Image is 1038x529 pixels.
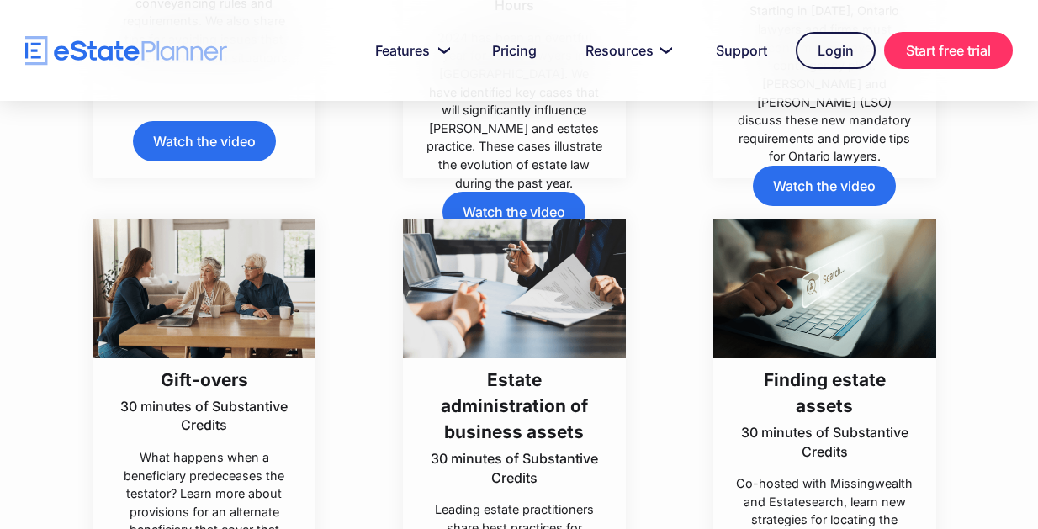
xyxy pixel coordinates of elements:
[114,397,294,435] p: 30 minutes of Substantive Credits
[114,367,294,393] h3: Gift-overs
[735,423,914,461] p: 30 minutes of Substantive Credits
[884,32,1013,69] a: Start free trial
[425,29,604,193] p: 2024 has been an eventful year for estate lawyers in [GEOGRAPHIC_DATA]. We have identified key ca...
[565,34,687,67] a: Resources
[425,367,604,446] h3: Estate administration of business assets
[25,36,227,66] a: home
[425,449,604,487] p: 30 minutes of Substantive Credits
[355,34,463,67] a: Features
[442,192,585,232] a: Watch the video
[696,34,787,67] a: Support
[133,121,276,161] a: Watch the video
[735,367,914,419] h3: Finding estate assets
[472,34,557,67] a: Pricing
[796,32,876,69] a: Login
[753,166,896,206] a: Watch the video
